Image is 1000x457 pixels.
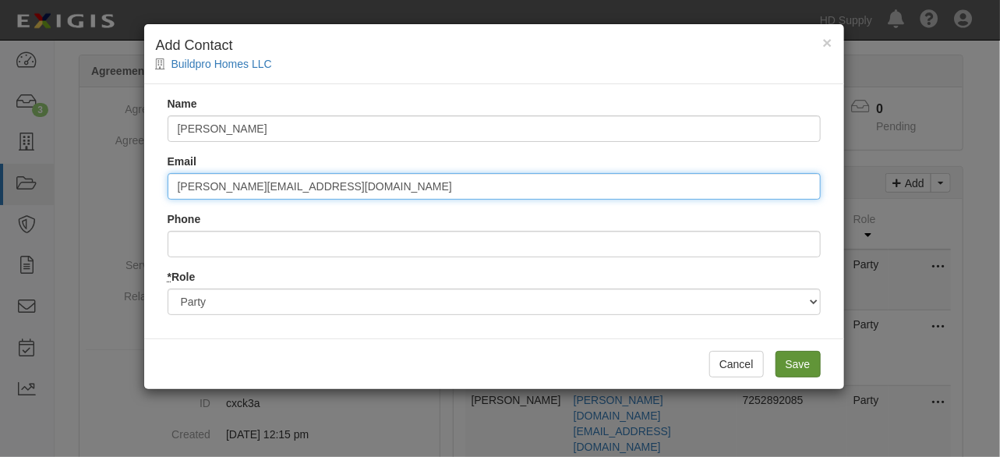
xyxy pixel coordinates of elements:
[156,36,832,56] h4: Add Contact
[709,351,764,377] button: Cancel
[776,351,821,377] input: Save
[171,58,272,70] a: Buildpro Homes LLC
[168,154,196,169] label: Email
[822,34,832,51] span: ×
[822,34,832,51] button: Close
[168,269,196,285] label: Role
[168,271,171,283] abbr: required
[168,96,197,112] label: Name
[168,211,201,227] label: Phone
